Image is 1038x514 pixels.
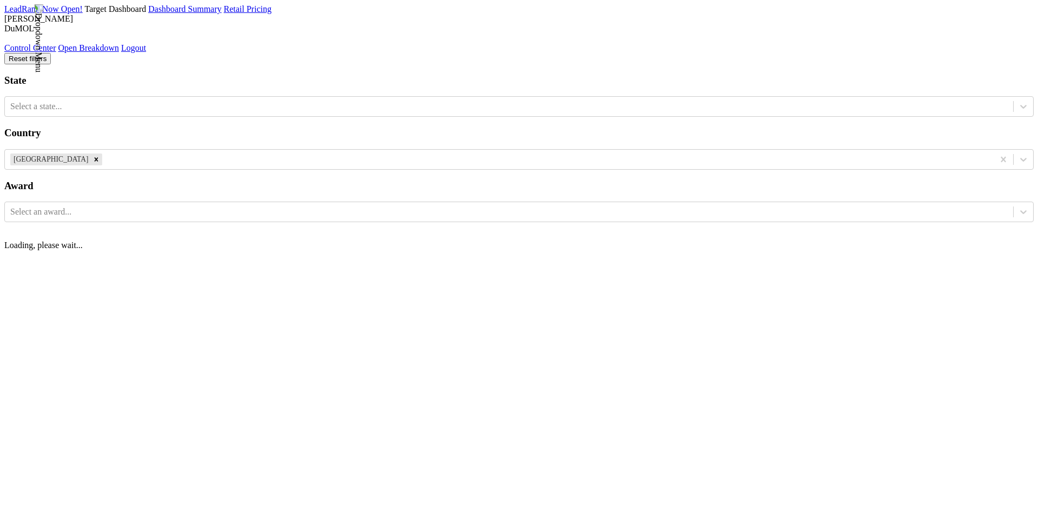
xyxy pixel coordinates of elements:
h3: Country [4,127,1034,139]
span: DuMOL [4,24,34,33]
img: Dropdown Menu [34,4,43,72]
div: Dropdown Menu [4,43,1034,53]
h3: State [4,75,1034,86]
a: Target Dashboard [85,4,147,14]
a: Logout [121,43,146,52]
a: Now Open! [42,4,83,14]
h3: Award [4,180,1034,192]
a: Open Breakdown [58,43,119,52]
a: Control Center [4,43,56,52]
div: [PERSON_NAME] [4,14,1034,24]
div: Remove United States [90,153,102,165]
a: LeadRank [4,4,40,14]
div: [GEOGRAPHIC_DATA] [10,153,90,165]
a: Dashboard Summary [148,4,222,14]
button: Reset filters [4,53,51,64]
a: Retail Pricing [224,4,271,14]
p: Loading, please wait... [4,241,1034,250]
